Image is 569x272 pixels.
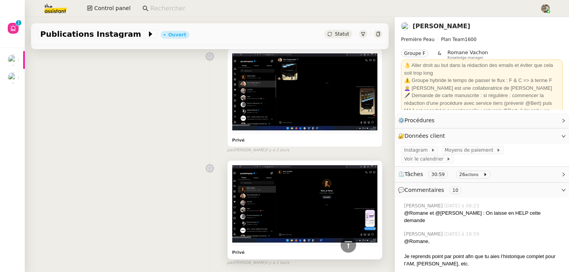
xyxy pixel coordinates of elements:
nz-tag: 10 [449,186,461,194]
span: ⚙️ [398,116,438,125]
span: ⏲️ [398,171,494,177]
span: 💬 [398,187,464,193]
span: Publications Instagram [40,30,147,38]
div: 🔐Données client [395,128,569,144]
div: 👌 Aller droit au but dans la rédaction des emails et éviter que cela soit trop long [404,62,560,77]
img: users%2Fjeuj7FhI7bYLyCU6UIN9LElSS4x1%2Favatar%2F1678820456145.jpeg [401,22,410,31]
span: Procédures [404,117,435,123]
span: [PERSON_NAME] [404,202,444,209]
img: users%2FAXgjBsdPtrYuxuZvIJjRexEdqnq2%2Favatar%2F1599931753966.jpeg [8,72,19,83]
span: par [227,147,234,154]
span: Tâches [404,171,423,177]
span: il y a 2 jours [266,147,289,154]
span: [DATE] à 18:59 [444,231,481,238]
span: Plan Team [441,37,465,42]
img: 0D4AOvMur61cgAAAAASUVORK5CYII= [232,53,377,130]
span: [PERSON_NAME] [404,231,444,238]
span: il y a 2 jours [266,260,289,266]
span: 1600 [465,37,477,42]
p: 1 [17,20,20,27]
span: Knowledge manager [447,56,483,60]
small: [PERSON_NAME] [227,147,290,154]
span: 🔐 [398,132,448,140]
div: @Romane, [404,238,563,245]
span: Control panel [94,4,130,13]
span: 26 [459,172,465,177]
nz-badge-sup: 1 [16,20,21,26]
a: [PERSON_NAME] [413,22,470,30]
input: Rechercher [150,3,532,14]
button: Control panel [82,3,135,14]
span: Moyens de paiement [445,146,496,154]
span: Instagram [404,146,431,154]
span: Données client [404,133,445,139]
span: [DATE] à 08:23 [444,202,481,209]
span: Commentaires [404,187,444,193]
div: 👩‍🦳 [PERSON_NAME] est une collaboratrice de [PERSON_NAME] [404,84,560,92]
b: Privé [232,138,245,143]
div: 💬Commentaires 10 [395,183,569,198]
b: Privé [232,250,245,255]
div: Je reprends point par point afin que tu aies l’historique complet pour l’AM, [PERSON_NAME], etc. [404,253,563,268]
div: ⏲️Tâches 30:59 26actions [395,167,569,182]
span: Statut [335,31,349,37]
div: ⚙️Procédures [395,113,569,128]
div: 🖋️ Demande de carte manuscrite : si régulière : commencer la rédaction d'une procédure avec servi... [404,92,560,122]
div: @Romane et @[PERSON_NAME] : On laisse en HELP cette demande [404,209,563,224]
div: Ouvert [168,33,186,37]
img: 388bd129-7e3b-4cb1-84b4-92a3d763e9b7 [541,4,550,13]
app-user-label: Knowledge manager [447,50,488,60]
span: Première Peau [401,37,435,42]
img: users%2FHIWaaSoTa5U8ssS5t403NQMyZZE3%2Favatar%2Fa4be050e-05fa-4f28-bbe7-e7e8e4788720 [8,55,19,65]
img: 8f0DV62U4ACosAAAAASUVORK5CYII= [232,165,377,243]
small: actions [465,173,479,177]
span: & [438,50,441,60]
small: [PERSON_NAME] [227,260,290,266]
span: par [227,260,234,266]
nz-tag: 30:59 [428,171,448,178]
nz-tag: Groupe F [401,50,428,57]
div: ⚠️ Groupe hybride le temps de passer le flux : F & C => à terme F [404,77,560,84]
span: Romane Vachon [447,50,488,55]
span: Voir le calendrier [404,155,446,163]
